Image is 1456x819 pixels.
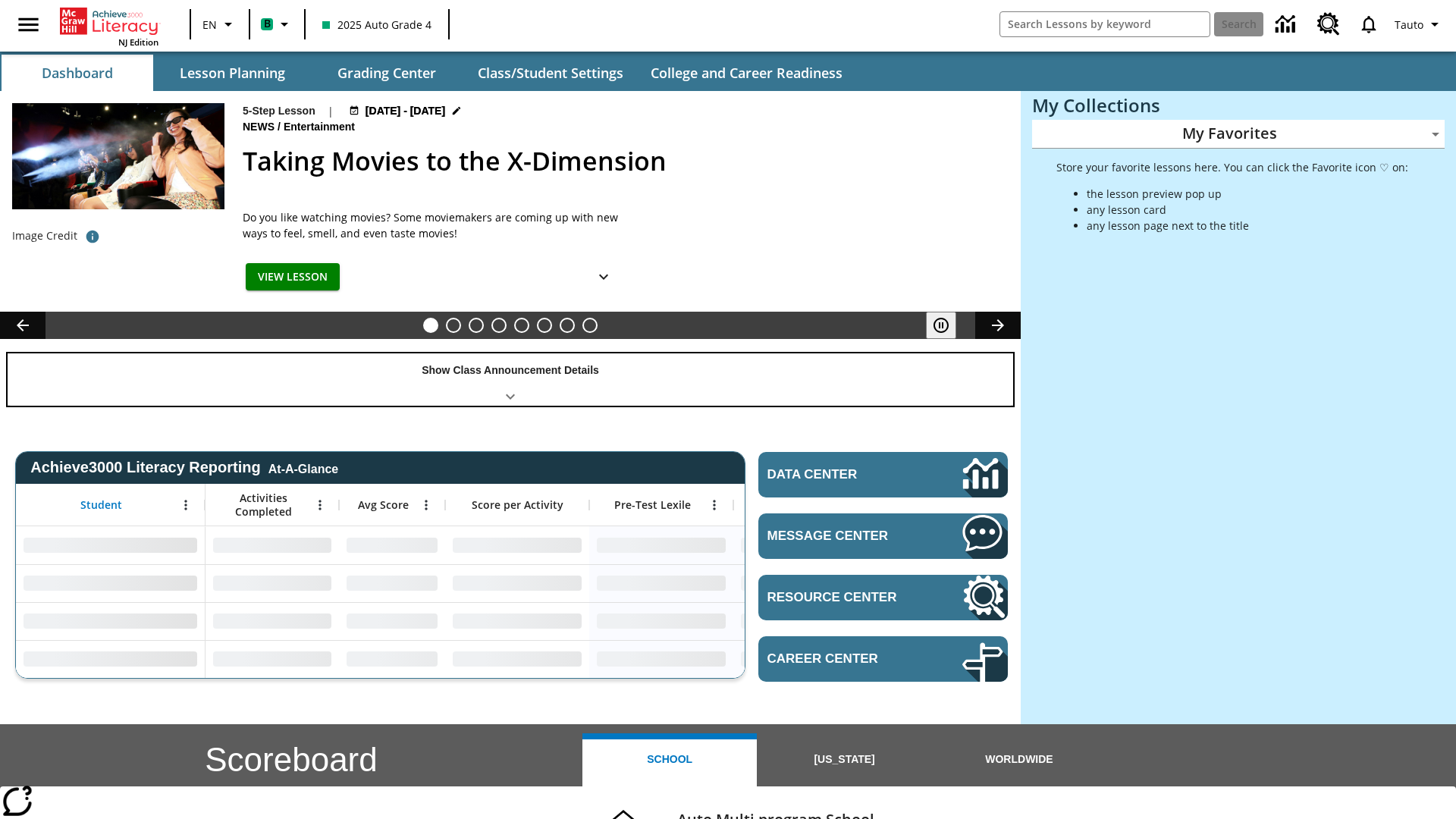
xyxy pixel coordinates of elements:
a: Data Center [1266,4,1308,45]
div: No Data, [206,564,339,602]
button: Slide 5 One Idea, Lots of Hard Work [514,318,529,333]
button: Open side menu [6,2,51,47]
span: / [278,121,281,133]
span: Activities Completed [213,491,313,519]
a: Home [60,6,158,36]
button: Slide 1 Taking Movies to the X-Dimension [423,318,438,333]
a: Resource Center, Will open in new tab [1308,4,1349,45]
button: Slide 4 What's the Big Idea? [491,318,507,333]
span: Message Center [767,529,917,544]
button: Open Menu [415,494,438,516]
div: No Data, [733,640,877,678]
span: Pre-Test Lexile [614,498,691,512]
button: College and Career Readiness [639,55,855,91]
p: Image Credit [12,228,77,243]
div: No Data, [339,640,445,678]
span: Entertainment [284,119,358,136]
button: Slide 6 Pre-release lesson [537,318,552,333]
span: 2025 Auto Grade 4 [322,17,431,33]
div: Show Class Announcement Details [8,353,1013,406]
button: Slide 8 Sleepless in the Animal Kingdom [582,318,598,333]
div: At-A-Glance [268,460,338,476]
p: Store your favorite lessons here. You can click the Favorite icon ♡ on: [1056,159,1408,175]
button: Lesson Planning [156,55,308,91]
button: Aug 18 - Aug 24 Choose Dates [346,103,466,119]
h3: My Collections [1032,95,1445,116]
p: Do you like watching movies? Some moviemakers are coming up with new ways to feel, smell, and eve... [243,209,622,241]
div: No Data, [206,602,339,640]
img: Panel in front of the seats sprays water mist to the happy audience at a 4DX-equipped theater. [12,103,224,209]
span: Resource Center [767,590,917,605]
button: Pause [926,312,956,339]
div: No Data, [339,602,445,640]
button: Lesson carousel, Next [975,312,1021,339]
button: View Lesson [246,263,340,291]
button: Boost Class color is mint green. Change class color [255,11,300,38]
button: Open Menu [703,494,726,516]
button: Slide 7 Career Lesson [560,318,575,333]
div: My Favorites [1032,120,1445,149]
span: Achieve3000 Literacy Reporting [30,459,338,476]
li: the lesson preview pop up [1087,186,1408,202]
div: No Data, [733,526,877,564]
button: Profile/Settings [1389,11,1450,38]
span: | [328,103,334,119]
button: Language: EN, Select a language [196,11,244,38]
span: Tauto [1395,17,1423,33]
button: Class/Student Settings [466,55,635,91]
p: Show Class Announcement Details [422,362,599,378]
button: Open Menu [309,494,331,516]
button: [US_STATE] [757,733,931,786]
button: Photo credit: Photo by The Asahi Shimbun via Getty Images [77,223,108,250]
div: Pause [926,312,971,339]
span: Student [80,498,122,512]
li: any lesson page next to the title [1087,218,1408,234]
li: any lesson card [1087,202,1408,218]
a: Resource Center, Will open in new tab [758,575,1008,620]
span: [DATE] - [DATE] [366,103,445,119]
button: Dashboard [2,55,153,91]
div: No Data, [339,526,445,564]
div: No Data, [339,564,445,602]
span: NJ Edition [118,36,158,48]
div: No Data, [206,526,339,564]
span: Score per Activity [472,498,563,512]
a: Message Center [758,513,1008,559]
div: No Data, [733,602,877,640]
span: B [264,14,271,33]
span: Avg Score [358,498,409,512]
button: Worldwide [932,733,1106,786]
span: Career Center [767,651,917,667]
div: No Data, [733,564,877,602]
span: EN [202,17,217,33]
button: Slide 3 Do You Want Fries With That? [469,318,484,333]
a: Career Center [758,636,1008,682]
div: Home [60,5,158,48]
a: Notifications [1349,5,1389,44]
button: School [582,733,757,786]
span: News [243,119,278,136]
h2: Taking Movies to the X-Dimension [243,142,1003,180]
div: No Data, [206,640,339,678]
p: 5-Step Lesson [243,103,315,119]
input: search field [1000,12,1210,36]
a: Data Center [758,452,1008,497]
button: Slide 2 Cars of the Future? [446,318,461,333]
span: Data Center [767,467,911,482]
button: Show Details [588,263,619,291]
button: Grading Center [311,55,463,91]
button: Open Menu [174,494,197,516]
